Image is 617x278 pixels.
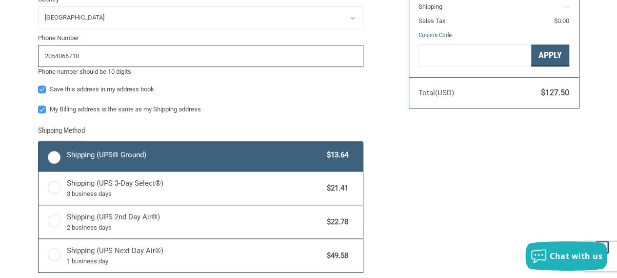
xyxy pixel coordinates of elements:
[322,150,349,161] span: $13.64
[67,223,322,233] span: 2 business days
[565,3,569,10] span: --
[38,67,363,77] div: Phone number should be 10 digits
[38,106,363,113] label: My Billing address is the same as my Shipping address
[418,44,531,66] input: Gift Certificate or Coupon Code
[531,44,569,66] button: Apply
[67,245,322,266] span: Shipping (UPS Next Day Air®)
[418,88,454,97] span: Total (USD)
[67,150,322,161] span: Shipping (UPS® Ground)
[38,125,85,141] legend: Shipping Method
[38,86,363,93] label: Save this address in my address book.
[67,257,322,266] span: 1 business day
[322,183,349,194] span: $21.41
[67,189,322,199] span: 3 business days
[418,3,442,10] span: Shipping
[38,33,363,43] label: Phone Number
[322,216,349,228] span: $22.78
[67,178,322,198] span: Shipping (UPS 3-Day Select®)
[418,17,445,24] span: Sales Tax
[322,250,349,261] span: $49.58
[550,251,602,261] span: Chat with us
[541,88,569,97] span: $127.50
[525,241,607,271] button: Chat with us
[418,31,452,39] a: Coupon Code
[554,17,569,24] span: $0.00
[67,212,322,232] span: Shipping (UPS 2nd Day Air®)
